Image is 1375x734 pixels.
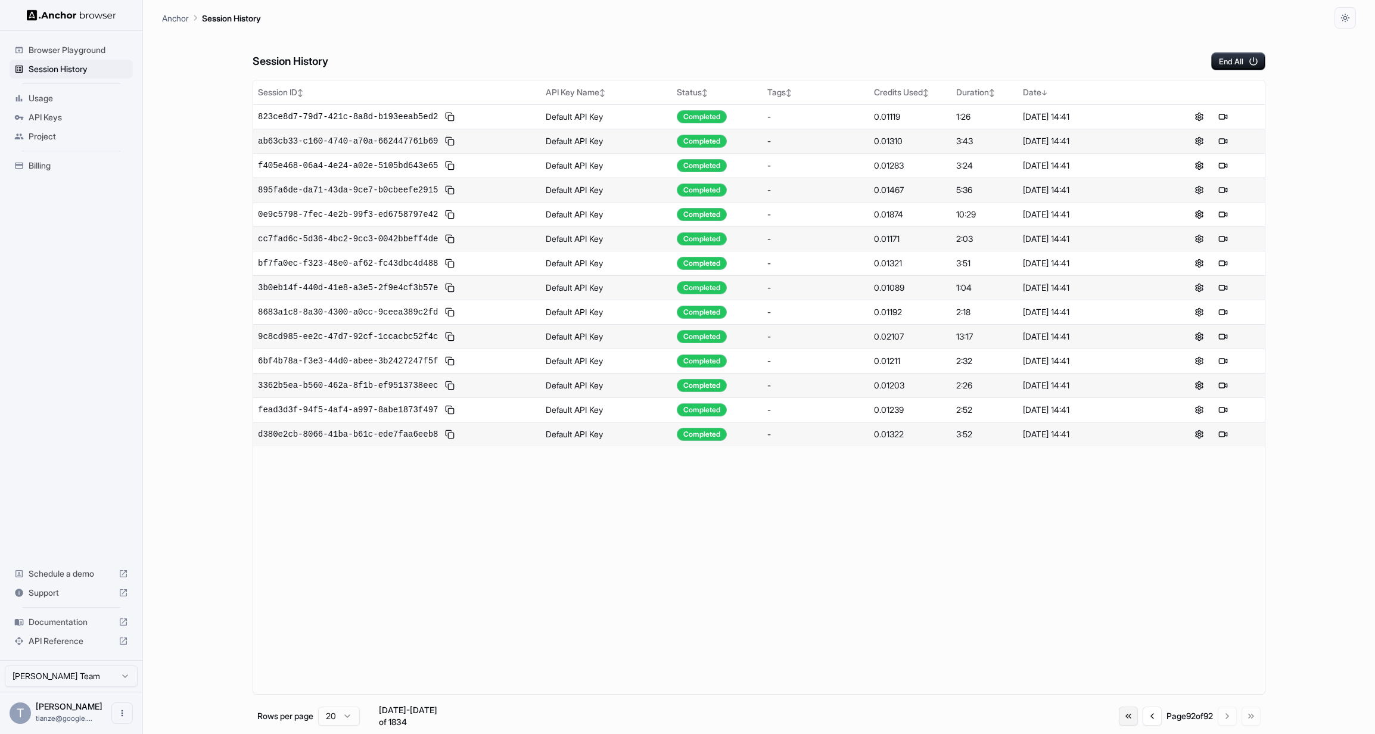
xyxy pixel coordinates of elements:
div: T [10,702,31,724]
td: Default API Key [541,226,673,251]
div: Tags [767,86,864,98]
div: [DATE] 14:41 [1023,209,1153,220]
div: 0.01089 [874,282,947,294]
div: [DATE] 14:41 [1023,257,1153,269]
span: Project [29,130,128,142]
div: Project [10,127,133,146]
div: 2:26 [956,380,1013,391]
div: 3:43 [956,135,1013,147]
span: Billing [29,160,128,172]
td: Default API Key [541,178,673,202]
div: Support [10,583,133,602]
div: - [767,135,864,147]
div: [DATE] 14:41 [1023,380,1153,391]
td: Default API Key [541,300,673,324]
div: [DATE] 14:41 [1023,160,1153,172]
div: 0.01211 [874,355,947,367]
button: Open menu [111,702,133,724]
nav: breadcrumb [162,11,261,24]
div: 0.01119 [874,111,947,123]
div: - [767,282,864,294]
div: Browser Playground [10,41,133,60]
td: Default API Key [541,373,673,397]
div: [DATE] 14:41 [1023,404,1153,416]
div: Completed [677,135,727,148]
td: Default API Key [541,397,673,422]
td: Default API Key [541,422,673,446]
div: API Key Name [546,86,668,98]
div: 0.01874 [874,209,947,220]
div: Completed [677,110,727,123]
h6: Session History [253,53,328,70]
div: 13:17 [956,331,1013,343]
div: 0.01467 [874,184,947,196]
div: 2:03 [956,233,1013,245]
div: Completed [677,379,727,392]
span: 895fa6de-da71-43da-9ce7-b0cbeefe2915 [258,184,438,196]
div: Usage [10,89,133,108]
div: 5:36 [956,184,1013,196]
div: 0.01192 [874,306,947,318]
span: ↕ [989,88,995,97]
span: f405e468-06a4-4e24-a02e-5105bd643e65 [258,160,438,172]
span: API Keys [29,111,128,123]
div: 0.01283 [874,160,947,172]
span: ↕ [599,88,605,97]
div: - [767,380,864,391]
div: Page 92 of 92 [1166,710,1213,722]
td: Default API Key [541,153,673,178]
div: [DATE] 14:41 [1023,111,1153,123]
div: Date [1023,86,1153,98]
div: [DATE] 14:41 [1023,428,1153,440]
div: 2:32 [956,355,1013,367]
div: [DATE] 14:41 [1023,233,1153,245]
button: End All [1211,52,1265,70]
div: Completed [677,183,727,197]
span: ab63cb33-c160-4740-a70a-662447761b69 [258,135,438,147]
div: Completed [677,428,727,441]
td: Default API Key [541,104,673,129]
span: 0e9c5798-7fec-4e2b-99f3-ed6758797e42 [258,209,438,220]
div: Credits Used [874,86,947,98]
div: Billing [10,156,133,175]
div: Duration [956,86,1013,98]
span: 9c8cd985-ee2c-47d7-92cf-1ccacbc52f4c [258,331,438,343]
div: - [767,306,864,318]
div: - [767,331,864,343]
div: 1:26 [956,111,1013,123]
div: Completed [677,354,727,368]
td: Default API Key [541,349,673,373]
img: Anchor Logo [27,10,116,21]
div: 10:29 [956,209,1013,220]
td: Default API Key [541,129,673,153]
span: Documentation [29,616,114,628]
div: 2:52 [956,404,1013,416]
div: Schedule a demo [10,564,133,583]
span: ↕ [786,88,792,97]
div: - [767,257,864,269]
span: ↕ [923,88,929,97]
div: 0.01171 [874,233,947,245]
div: [DATE]-[DATE] of 1834 [379,704,438,728]
span: 3b0eb14f-440d-41e8-a3e5-2f9e4cf3b57e [258,282,438,294]
div: - [767,233,864,245]
p: Anchor [162,12,189,24]
div: - [767,428,864,440]
div: Completed [677,232,727,245]
div: 2:18 [956,306,1013,318]
span: 6bf4b78a-f3e3-44d0-abee-3b2427247f5f [258,355,438,367]
span: Schedule a demo [29,568,114,580]
span: Support [29,587,114,599]
div: - [767,404,864,416]
div: 0.02107 [874,331,947,343]
div: Completed [677,208,727,221]
td: Default API Key [541,275,673,300]
div: 0.01203 [874,380,947,391]
div: 3:51 [956,257,1013,269]
div: Completed [677,281,727,294]
div: Completed [677,403,727,416]
span: fead3d3f-94f5-4af4-a997-8abe1873f497 [258,404,438,416]
div: Completed [677,330,727,343]
p: Rows per page [257,710,313,722]
td: Default API Key [541,202,673,226]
